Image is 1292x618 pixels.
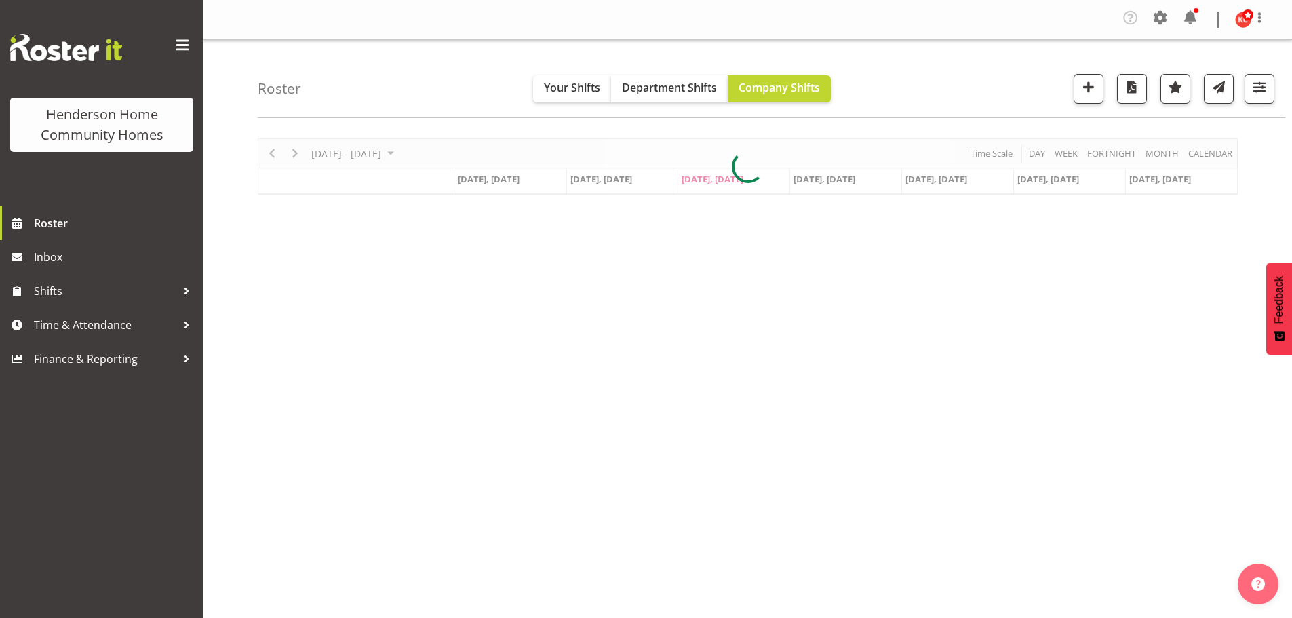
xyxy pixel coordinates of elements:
button: Filter Shifts [1245,74,1274,104]
button: Add a new shift [1074,74,1103,104]
span: Your Shifts [544,80,600,95]
img: help-xxl-2.png [1251,577,1265,591]
span: Shifts [34,281,176,301]
img: kirsty-crossley8517.jpg [1235,12,1251,28]
span: Department Shifts [622,80,717,95]
button: Feedback - Show survey [1266,263,1292,355]
h4: Roster [258,81,301,96]
span: Company Shifts [739,80,820,95]
span: Finance & Reporting [34,349,176,369]
button: Department Shifts [611,75,728,102]
div: Henderson Home Community Homes [24,104,180,145]
button: Your Shifts [533,75,611,102]
span: Roster [34,213,197,233]
button: Send a list of all shifts for the selected filtered period to all rostered employees. [1204,74,1234,104]
img: Rosterit website logo [10,34,122,61]
span: Inbox [34,247,197,267]
button: Company Shifts [728,75,831,102]
span: Time & Attendance [34,315,176,335]
span: Feedback [1273,276,1285,324]
button: Download a PDF of the roster according to the set date range. [1117,74,1147,104]
button: Highlight an important date within the roster. [1160,74,1190,104]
